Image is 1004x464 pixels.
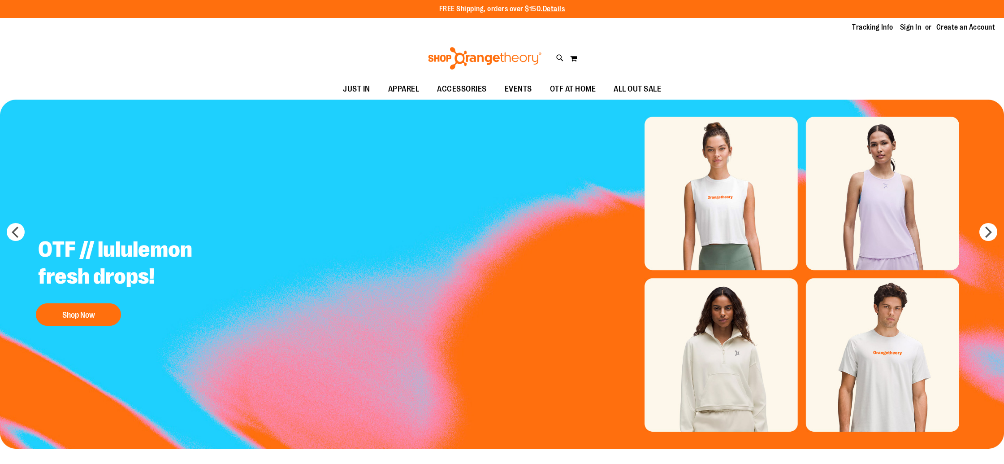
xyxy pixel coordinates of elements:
span: ALL OUT SALE [614,79,661,99]
a: Tracking Info [852,22,893,32]
span: JUST IN [343,79,370,99]
p: FREE Shipping, orders over $150. [439,4,565,14]
button: next [979,223,997,241]
button: prev [7,223,25,241]
span: ACCESSORIES [437,79,487,99]
button: Shop Now [36,303,121,326]
img: Shop Orangetheory [427,47,543,70]
a: Create an Account [936,22,995,32]
span: APPAREL [388,79,420,99]
a: Sign In [900,22,922,32]
a: Details [543,5,565,13]
span: OTF AT HOME [550,79,596,99]
h2: OTF // lululemon fresh drops! [31,229,254,299]
span: EVENTS [505,79,532,99]
a: OTF // lululemon fresh drops! Shop Now [31,229,254,330]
